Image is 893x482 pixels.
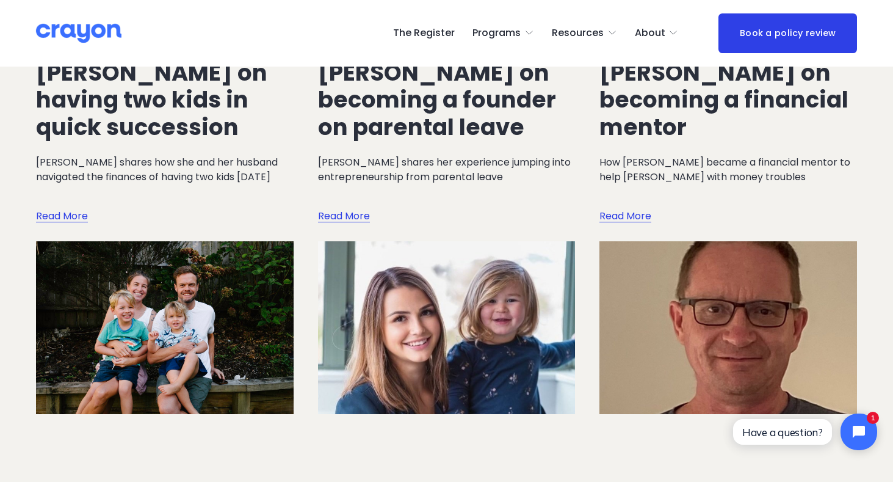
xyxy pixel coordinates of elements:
[36,23,121,44] img: Crayon
[599,29,848,142] a: How I did it: [PERSON_NAME] on becoming a financial mentor
[599,155,857,184] p: How [PERSON_NAME] became a financial mentor to help [PERSON_NAME] with money troubles
[36,155,294,184] p: [PERSON_NAME] shares how she and her husband navigated the finances of having two kids [DATE]
[36,29,267,142] a: How I did it: [PERSON_NAME] on having two kids in quick succession
[599,184,651,224] a: Read More
[718,13,857,53] a: Book a policy review
[552,24,604,42] span: Resources
[472,24,521,42] span: Programs
[723,403,888,461] iframe: Tidio Chat
[393,23,455,43] a: The Register
[552,23,617,43] a: folder dropdown
[36,184,88,224] a: Read More
[316,241,576,415] img: How I did it: Mela Lush on becoming a founder on parental leave
[635,24,665,42] span: About
[318,155,576,184] p: [PERSON_NAME] shares her experience jumping into entrepreneurship from parental leave
[318,29,556,142] a: How I did it: [PERSON_NAME] on becoming a founder on parental leave
[598,241,858,415] img: How I did it: Andrew on becoming a financial mentor
[34,241,294,415] img: How I did it: Ele Quigan on having two kids in quick succession
[635,23,679,43] a: folder dropdown
[472,23,534,43] a: folder dropdown
[318,184,370,224] a: Read More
